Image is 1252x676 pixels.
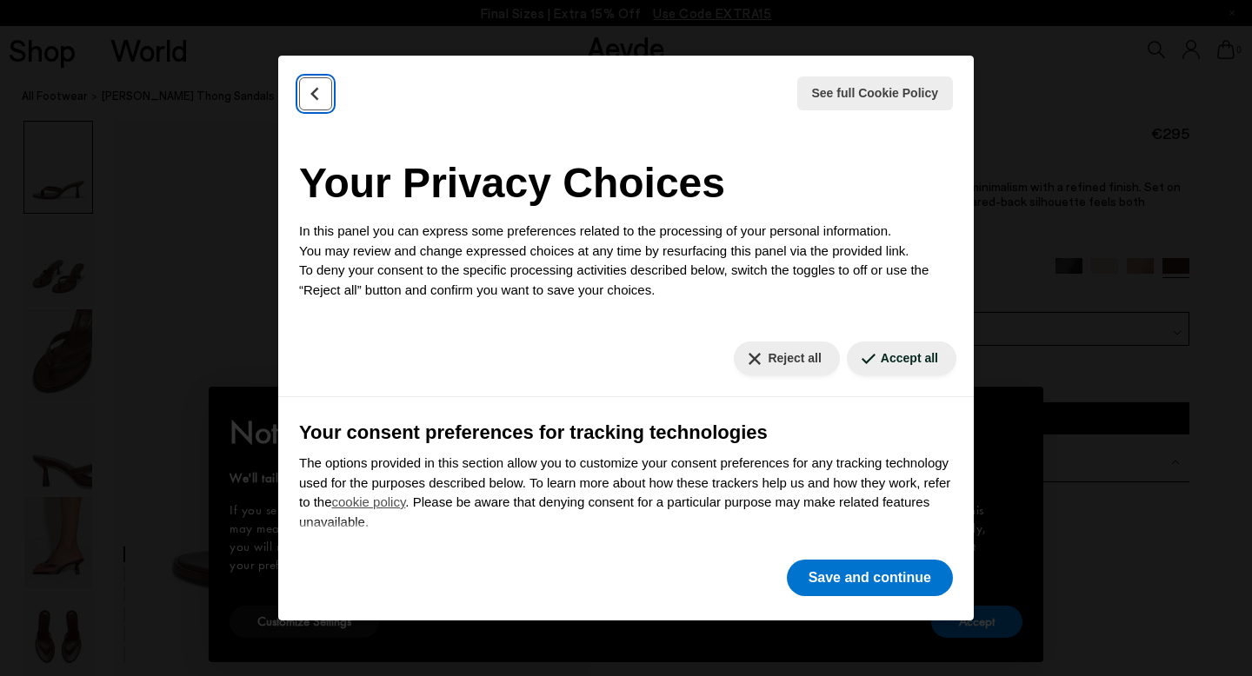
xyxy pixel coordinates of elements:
a: cookie policy - link opens in a new tab [332,494,406,509]
button: Save and continue [787,560,953,596]
button: Back [299,77,332,110]
p: In this panel you can express some preferences related to the processing of your personal informa... [299,222,953,300]
button: See full Cookie Policy [797,76,954,110]
button: Accept all [847,341,956,375]
span: See full Cookie Policy [812,84,939,103]
button: Reject all [734,341,839,375]
h2: Your Privacy Choices [299,152,953,215]
p: The options provided in this section allow you to customize your consent preferences for any trac... [299,454,953,532]
h3: Your consent preferences for tracking technologies [299,418,953,447]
